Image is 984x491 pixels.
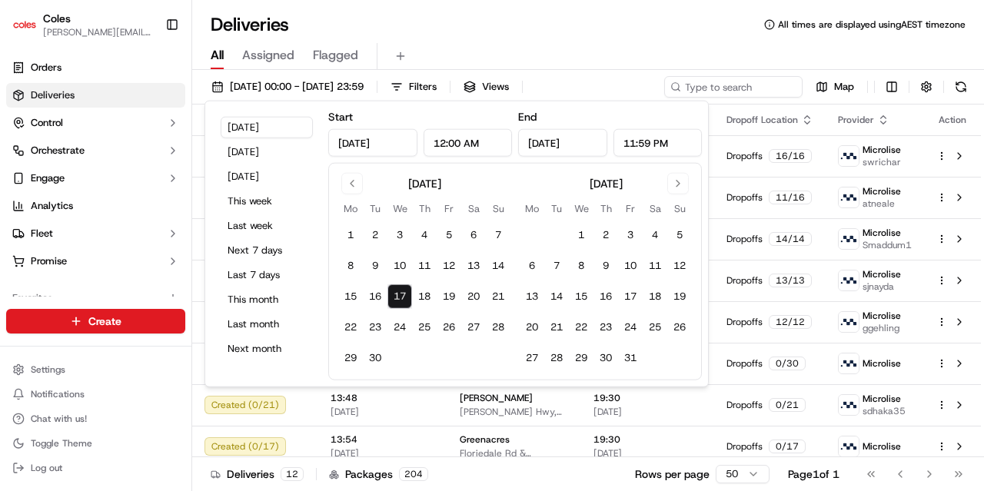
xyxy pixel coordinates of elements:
[863,197,901,210] span: atneale
[221,289,313,310] button: This month
[409,80,437,94] span: Filters
[863,185,901,197] span: Microlise
[281,467,304,481] div: 12
[408,176,441,191] div: [DATE]
[130,224,142,236] div: 💻
[6,55,185,80] a: Orders
[769,191,812,204] div: 11 / 16
[15,61,280,85] p: Welcome 👋
[618,254,643,278] button: 10
[457,76,516,98] button: Views
[31,363,65,376] span: Settings
[544,315,569,340] button: 21
[863,239,912,251] span: Smaddum1
[461,201,486,217] th: Saturday
[667,223,692,247] button: 5
[6,383,185,405] button: Notifications
[834,80,854,94] span: Map
[460,392,533,404] span: [PERSON_NAME]
[15,146,43,174] img: 1736555255976-a54dd68f-1ca7-489b-9aae-adbdc363a1c4
[486,315,510,340] button: 28
[6,138,185,163] button: Orchestrate
[788,466,839,482] div: Page 1 of 1
[863,405,906,417] span: sdhaka35
[363,315,387,340] button: 23
[569,254,593,278] button: 8
[520,254,544,278] button: 6
[618,346,643,370] button: 31
[52,146,252,161] div: Start new chat
[461,284,486,309] button: 20
[6,221,185,246] button: Fleet
[809,76,861,98] button: Map
[726,233,763,245] span: Dropoffs
[769,357,806,370] div: 0 / 30
[221,166,313,187] button: [DATE]
[424,129,513,157] input: Time
[6,433,185,454] button: Toggle Theme
[863,357,901,370] span: Microlise
[618,223,643,247] button: 3
[338,315,363,340] button: 22
[839,436,859,456] img: microlise_logo.jpeg
[384,76,444,98] button: Filters
[15,224,28,236] div: 📗
[593,392,702,404] span: 19:30
[486,284,510,309] button: 21
[437,284,461,309] button: 19
[726,357,763,370] span: Dropoffs
[643,254,667,278] button: 11
[437,223,461,247] button: 5
[643,315,667,340] button: 25
[387,254,412,278] button: 10
[863,268,901,280] span: Microlise
[31,222,118,237] span: Knowledge Base
[437,315,461,340] button: 26
[261,151,280,169] button: Start new chat
[569,284,593,309] button: 15
[387,201,412,217] th: Wednesday
[6,83,185,108] a: Deliveries
[31,388,85,400] span: Notifications
[31,199,73,213] span: Analytics
[6,6,159,43] button: ColesColes[PERSON_NAME][EMAIL_ADDRESS][PERSON_NAME][DOMAIN_NAME]
[221,215,313,237] button: Last week
[544,284,569,309] button: 14
[839,146,859,166] img: microlise_logo.jpeg
[12,12,37,37] img: Coles
[52,161,194,174] div: We're available if you need us!
[338,346,363,370] button: 29
[338,284,363,309] button: 15
[31,462,62,474] span: Log out
[338,223,363,247] button: 1
[363,201,387,217] th: Tuesday
[839,312,859,332] img: microlise_logo.jpeg
[863,144,901,156] span: Microlise
[544,254,569,278] button: 7
[569,346,593,370] button: 29
[726,114,798,126] span: Dropoff Location
[593,406,702,418] span: [DATE]
[6,111,185,135] button: Control
[839,187,859,207] img: microlise_logo.jpeg
[387,284,412,309] button: 17
[544,201,569,217] th: Tuesday
[230,80,364,94] span: [DATE] 00:00 - [DATE] 23:59
[593,201,618,217] th: Thursday
[769,274,812,287] div: 13 / 13
[437,254,461,278] button: 12
[518,110,537,124] label: End
[31,171,65,185] span: Engage
[6,249,185,274] button: Promise
[520,284,544,309] button: 13
[331,392,435,404] span: 13:48
[399,467,428,481] div: 204
[863,440,901,453] span: Microlise
[863,227,901,239] span: Microlise
[124,216,253,244] a: 💻API Documentation
[387,315,412,340] button: 24
[387,223,412,247] button: 3
[667,173,689,194] button: Go to next month
[839,395,859,415] img: microlise_logo.jpeg
[153,260,186,271] span: Pylon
